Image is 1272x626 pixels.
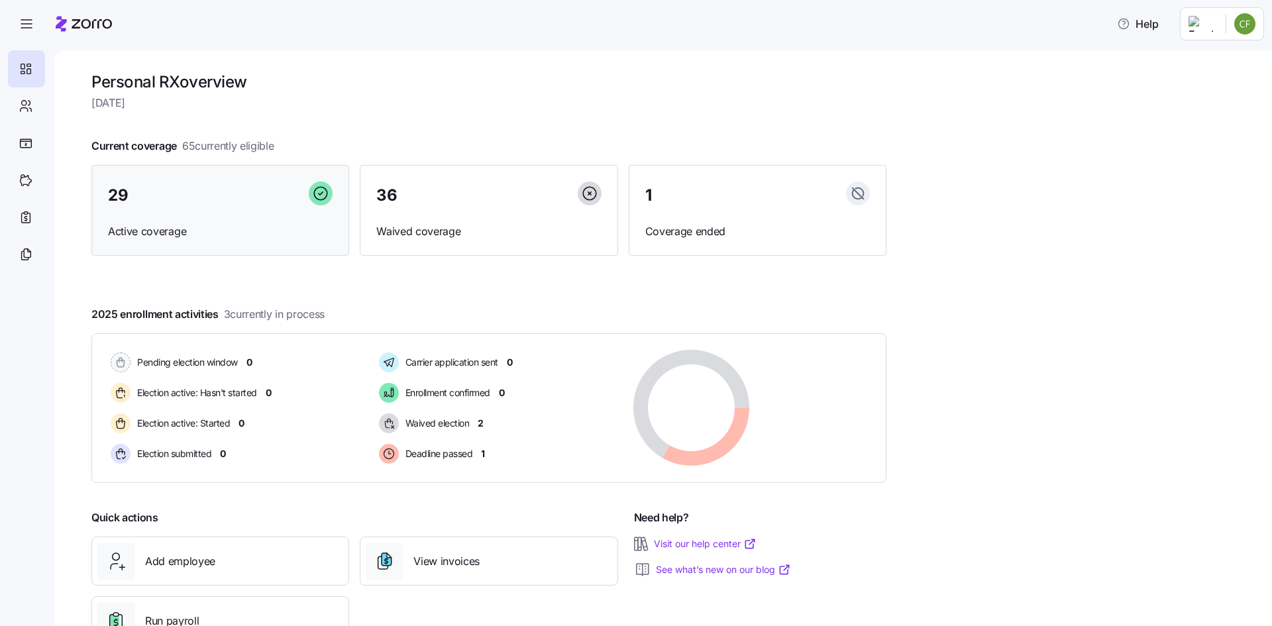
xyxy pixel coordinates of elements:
[645,187,652,203] span: 1
[182,138,274,154] span: 65 currently eligible
[1117,16,1159,32] span: Help
[481,447,485,460] span: 1
[401,356,498,369] span: Carrier application sent
[634,509,689,526] span: Need help?
[266,386,272,399] span: 0
[91,306,325,323] span: 2025 enrollment activities
[108,223,333,240] span: Active coverage
[91,509,158,526] span: Quick actions
[1234,13,1255,34] img: c3d8e9d2b56b82223afda276d8a56efd
[376,223,601,240] span: Waived coverage
[507,356,513,369] span: 0
[1189,16,1215,32] img: Employer logo
[145,553,215,570] span: Add employee
[401,447,473,460] span: Deadline passed
[401,386,490,399] span: Enrollment confirmed
[224,306,325,323] span: 3 currently in process
[656,563,791,576] a: See what’s new on our blog
[1106,11,1169,37] button: Help
[401,417,470,430] span: Waived election
[238,417,244,430] span: 0
[108,187,128,203] span: 29
[413,553,480,570] span: View invoices
[133,386,257,399] span: Election active: Hasn't started
[220,447,226,460] span: 0
[654,537,757,550] a: Visit our help center
[133,356,238,369] span: Pending election window
[645,223,870,240] span: Coverage ended
[91,95,886,111] span: [DATE]
[376,187,397,203] span: 36
[478,417,484,430] span: 2
[91,138,274,154] span: Current coverage
[246,356,252,369] span: 0
[91,72,886,92] h1: Personal RX overview
[499,386,505,399] span: 0
[133,417,230,430] span: Election active: Started
[133,447,211,460] span: Election submitted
